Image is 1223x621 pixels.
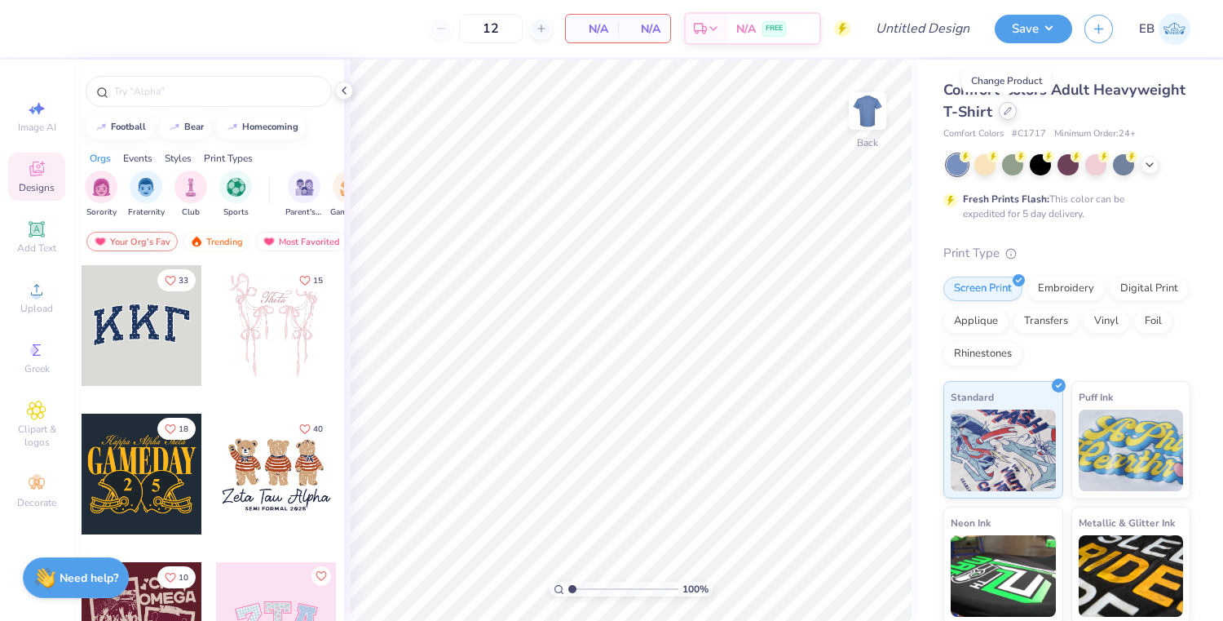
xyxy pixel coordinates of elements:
[174,171,207,219] div: filter for Club
[1079,388,1113,406] span: Puff Ink
[292,418,330,440] button: Like
[951,388,994,406] span: Standard
[1159,13,1190,45] img: Emily Breit
[1027,277,1105,301] div: Embroidery
[330,206,368,219] span: Game Day
[86,232,178,251] div: Your Org's Fav
[90,151,111,166] div: Orgs
[628,20,660,38] span: N/A
[94,236,107,247] img: most_fav.gif
[857,135,878,150] div: Back
[1079,514,1175,531] span: Metallic & Glitter Ink
[179,425,188,433] span: 18
[179,574,188,582] span: 10
[863,12,982,45] input: Untitled Design
[86,115,153,140] button: football
[951,410,1056,491] img: Standard
[943,244,1190,263] div: Print Type
[1139,20,1155,38] span: EB
[20,302,53,315] span: Upload
[226,122,239,132] img: trend_line.gif
[182,206,200,219] span: Club
[1084,309,1129,334] div: Vinyl
[1079,535,1184,617] img: Metallic & Glitter Ink
[1013,309,1079,334] div: Transfers
[137,178,155,197] img: Fraternity Image
[85,171,117,219] button: filter button
[851,95,884,127] img: Back
[227,178,245,197] img: Sports Image
[285,171,323,219] button: filter button
[951,514,991,531] span: Neon Ink
[285,171,323,219] div: filter for Parent's Weekend
[157,566,196,588] button: Like
[204,151,253,166] div: Print Types
[963,192,1163,221] div: This color can be expedited for 5 day delivery.
[1054,127,1136,141] span: Minimum Order: 24 +
[1134,309,1172,334] div: Foil
[459,14,523,43] input: – –
[157,418,196,440] button: Like
[113,83,321,100] input: Try "Alpha"
[123,151,152,166] div: Events
[174,171,207,219] button: filter button
[943,80,1185,122] span: Comfort Colors Adult Heavyweight T-Shirt
[128,206,165,219] span: Fraternity
[340,178,359,197] img: Game Day Image
[295,178,314,197] img: Parent's Weekend Image
[943,127,1004,141] span: Comfort Colors
[766,23,783,34] span: FREE
[183,232,250,251] div: Trending
[963,193,1049,206] strong: Fresh Prints Flash:
[995,15,1072,43] button: Save
[19,181,55,194] span: Designs
[736,20,756,38] span: N/A
[576,20,608,38] span: N/A
[330,171,368,219] button: filter button
[943,309,1009,334] div: Applique
[190,236,203,247] img: trending.gif
[95,122,108,132] img: trend_line.gif
[217,115,306,140] button: homecoming
[168,122,181,132] img: trend_line.gif
[165,151,192,166] div: Styles
[313,425,323,433] span: 40
[242,122,298,131] div: homecoming
[943,342,1022,366] div: Rhinestones
[18,121,56,134] span: Image AI
[223,206,249,219] span: Sports
[184,122,204,131] div: bear
[128,171,165,219] button: filter button
[962,69,1051,92] div: Change Product
[17,242,56,255] span: Add Text
[943,277,1022,301] div: Screen Print
[17,496,56,509] span: Decorate
[951,535,1056,617] img: Neon Ink
[313,277,323,285] span: 15
[1139,13,1190,45] a: EB
[1079,410,1184,491] img: Puff Ink
[285,206,323,219] span: Parent's Weekend
[219,171,252,219] div: filter for Sports
[111,122,146,131] div: football
[1012,127,1046,141] span: # C1717
[1110,277,1189,301] div: Digital Print
[85,171,117,219] div: filter for Sorority
[157,269,196,291] button: Like
[255,232,347,251] div: Most Favorited
[86,206,117,219] span: Sorority
[128,171,165,219] div: filter for Fraternity
[330,171,368,219] div: filter for Game Day
[92,178,111,197] img: Sorority Image
[159,115,211,140] button: bear
[219,171,252,219] button: filter button
[682,582,709,597] span: 100 %
[292,269,330,291] button: Like
[311,566,331,586] button: Like
[60,570,118,586] strong: Need help?
[179,277,188,285] span: 33
[263,236,276,247] img: most_fav.gif
[8,423,65,449] span: Clipart & logos
[24,362,50,375] span: Greek
[182,178,200,197] img: Club Image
